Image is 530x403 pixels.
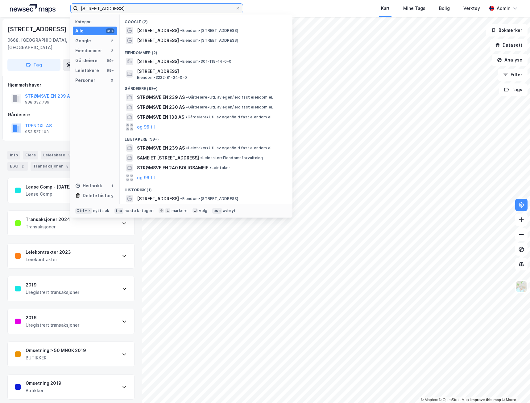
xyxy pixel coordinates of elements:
div: Uregistrert transaksjoner [26,289,79,296]
div: Eiendommer (2) [120,45,292,57]
span: Gårdeiere • Utl. av egen/leid fast eiendom el. [185,115,272,120]
span: • [180,59,182,64]
div: Mine Tags [403,5,425,12]
div: Omsetning > 50 MNOK 2019 [26,347,86,354]
div: Leietakere [41,151,75,159]
div: markere [172,208,188,213]
span: [STREET_ADDRESS] [137,68,285,75]
div: nytt søk [93,208,110,213]
button: og 96 til [137,174,155,181]
div: Kategori [75,19,117,24]
span: Eiendom • [STREET_ADDRESS] [180,28,238,33]
span: • [209,165,211,170]
span: Gårdeiere • Utl. av egen/leid fast eiendom el. [186,105,273,110]
a: Mapbox [421,398,438,402]
div: Alle [75,27,84,35]
span: • [180,196,182,201]
div: Ctrl + k [75,208,92,214]
div: Gårdeiere [75,57,97,64]
div: 0668, [GEOGRAPHIC_DATA], [GEOGRAPHIC_DATA] [7,36,88,51]
span: Eiendom • 3222-81-24-0-0 [137,75,187,80]
div: Verktøy [463,5,480,12]
div: Transaksjoner [31,162,73,171]
button: Filter [498,69,528,81]
div: neste kategori [125,208,154,213]
span: [STREET_ADDRESS] [137,195,179,202]
iframe: Chat Widget [499,373,530,403]
div: 1 [110,183,114,188]
div: Google (2) [120,15,292,26]
div: tab [114,208,124,214]
div: Leiekontrakter [26,256,71,263]
div: Transaksjoner 2024 [26,216,70,223]
div: 99+ [106,28,114,33]
div: 0 [110,78,114,83]
div: Butikker [26,387,61,394]
span: Eiendom • [STREET_ADDRESS] [180,38,238,43]
button: og 96 til [137,123,155,131]
span: • [180,38,182,43]
div: Gårdeiere (99+) [120,81,292,92]
span: STRØMSVEIEN 138 AS [137,113,184,121]
span: Eiendom • [STREET_ADDRESS] [180,196,238,201]
button: Bokmerker [486,24,528,36]
div: Eiendommer [75,47,102,54]
div: BUTIKKER [26,354,86,362]
div: Info [7,151,20,159]
div: Admin [497,5,510,12]
span: • [185,115,187,119]
div: Transaksjoner [26,223,70,231]
span: Gårdeiere • Utl. av egen/leid fast eiendom el. [186,95,273,100]
span: • [186,105,188,109]
div: avbryt [223,208,236,213]
div: Omsetning 2019 [26,380,61,387]
div: 2019 [26,281,79,289]
div: Historikk (1) [120,183,292,194]
div: Uregistrert transaksjoner [26,321,79,329]
span: [STREET_ADDRESS] [137,37,179,44]
div: 2016 [26,314,79,321]
button: Analyse [492,54,528,66]
div: [STREET_ADDRESS] [7,24,68,34]
div: Delete history [83,192,114,199]
div: Lease Comp - [DATE] [26,183,71,191]
div: 3 [66,152,72,158]
span: Leietaker • Utl. av egen/leid fast eiendom el. [186,146,272,151]
div: Hjemmelshaver [8,81,134,89]
div: Leietakere [75,67,99,74]
div: 99+ [106,58,114,63]
a: OpenStreetMap [439,398,469,402]
div: 2 [19,163,26,169]
div: Kontrollprogram for chat [499,373,530,403]
div: Personer [75,77,95,84]
div: Leietakere (99+) [120,132,292,143]
span: STRØMSVEIEN 239 AS [137,144,185,152]
div: Leiekontrakter 2023 [26,248,71,256]
div: ESG [7,162,28,171]
span: STRØMSVEIEN 230 AS [137,104,185,111]
button: Tags [499,83,528,96]
button: Datasett [490,39,528,51]
a: Improve this map [470,398,501,402]
span: Leietaker [209,165,230,170]
div: 99+ [106,68,114,73]
div: Kart [381,5,390,12]
input: Søk på adresse, matrikkel, gårdeiere, leietakere eller personer [78,4,235,13]
span: • [180,28,182,33]
span: • [186,146,188,150]
img: Z [516,281,527,292]
span: [STREET_ADDRESS] [137,58,179,65]
div: Lease Comp [26,190,71,198]
div: Bolig [439,5,450,12]
div: Historikk [75,182,102,189]
div: 2 [110,48,114,53]
div: velg [199,208,207,213]
span: STRØMSVEIEN 239 AS [137,94,185,101]
span: Eiendom • 301-119-14-0-0 [180,59,231,64]
button: Tag [7,59,60,71]
span: STRØMSVEIEN 240 BOLIGSAMEIE [137,164,208,172]
img: logo.a4113a55bc3d86da70a041830d287a7e.svg [10,4,56,13]
span: • [186,95,188,100]
span: [STREET_ADDRESS] [137,27,179,34]
div: 5 [64,163,70,169]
